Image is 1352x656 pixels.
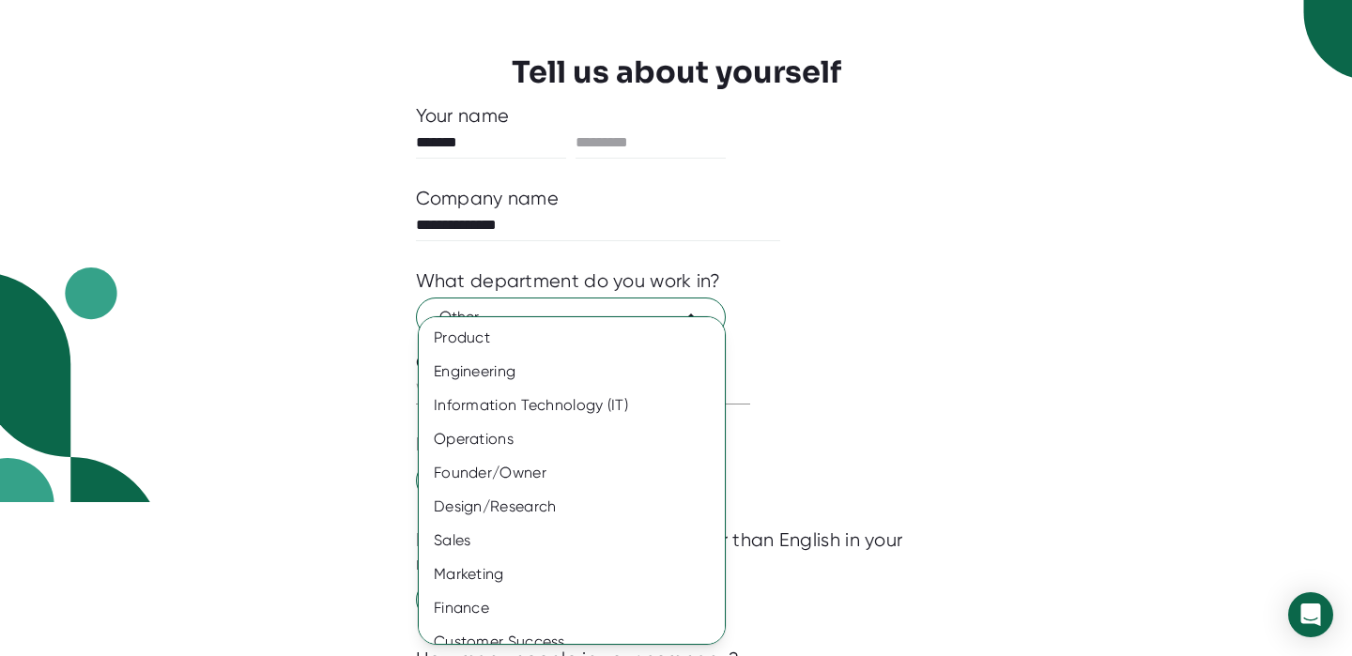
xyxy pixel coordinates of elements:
[419,355,725,389] div: Engineering
[419,456,725,490] div: Founder/Owner
[419,321,725,355] div: Product
[419,591,725,625] div: Finance
[419,524,725,557] div: Sales
[419,422,725,456] div: Operations
[1288,592,1333,637] div: Open Intercom Messenger
[419,389,725,422] div: Information Technology (IT)
[419,557,725,591] div: Marketing
[419,490,725,524] div: Design/Research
